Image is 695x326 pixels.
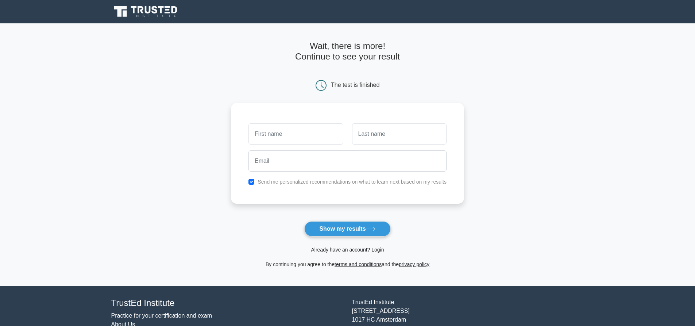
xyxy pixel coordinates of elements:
input: Last name [352,123,447,145]
h4: Wait, there is more! Continue to see your result [231,41,464,62]
a: terms and conditions [335,261,382,267]
h4: TrustEd Institute [111,298,343,308]
div: By continuing you agree to the and the [227,260,468,269]
input: First name [248,123,343,145]
div: The test is finished [331,82,379,88]
a: Practice for your certification and exam [111,312,212,319]
input: Email [248,150,447,172]
label: Send me personalized recommendations on what to learn next based on my results [258,179,447,185]
a: privacy policy [399,261,429,267]
button: Show my results [304,221,390,237]
a: Already have an account? Login [311,247,384,253]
